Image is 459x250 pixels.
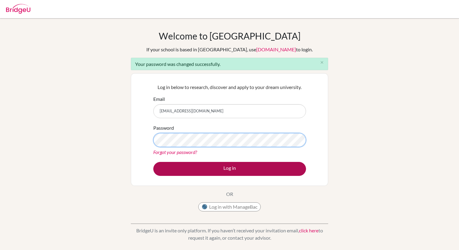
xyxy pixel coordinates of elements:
[146,46,313,53] div: If your school is based in [GEOGRAPHIC_DATA], use to login.
[153,124,174,132] label: Password
[299,228,318,233] a: click here
[153,149,197,155] a: Forgot your password?
[226,190,233,198] p: OR
[256,46,296,52] a: [DOMAIN_NAME]
[198,202,261,211] button: Log in with ManageBac
[131,58,328,70] div: Your password was changed successfully.
[316,58,328,67] button: Close
[153,84,306,91] p: Log in below to research, discover and apply to your dream university.
[153,162,306,176] button: Log in
[131,227,328,241] p: BridgeU is an invite only platform. If you haven’t received your invitation email, to request it ...
[6,4,30,14] img: Bridge-U
[159,30,301,41] h1: Welcome to [GEOGRAPHIC_DATA]
[153,95,165,103] label: Email
[320,60,324,65] i: close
